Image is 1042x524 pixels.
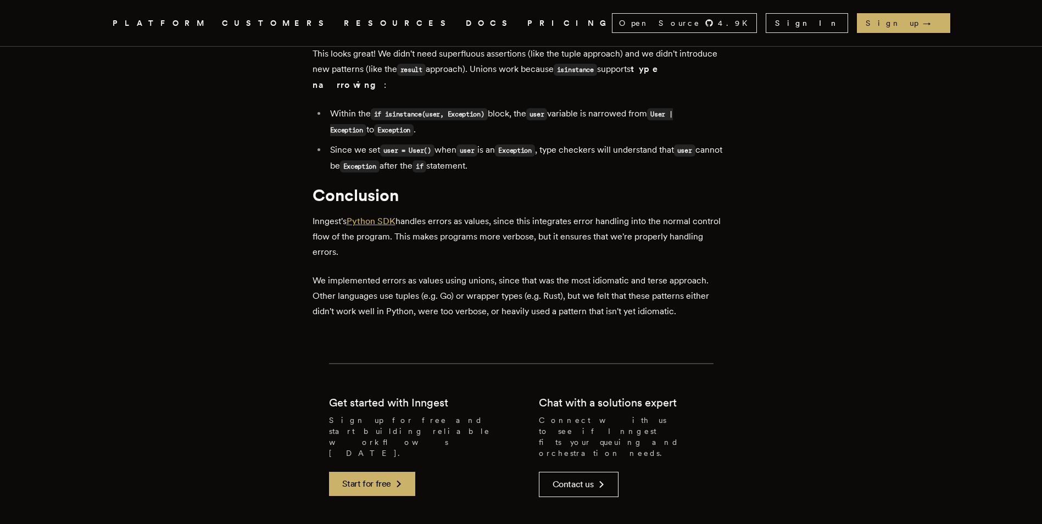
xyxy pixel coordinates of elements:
[466,16,514,30] a: DOCS
[923,18,941,29] span: →
[554,64,597,76] code: isinstance
[313,46,730,93] p: This looks great! We didn't need superfluous assertions (like the tuple approach) and we didn't i...
[539,472,618,497] a: Contact us
[674,144,695,157] code: user
[539,395,677,410] h2: Chat with a solutions expert
[113,16,209,30] button: PLATFORM
[313,273,730,319] p: We implemented errors as values using unions, since that was the most idiomatic and terse approac...
[413,160,426,172] code: if
[329,395,448,410] h2: Get started with Inngest
[327,142,730,174] li: Since we set when is an , type checkers will understand that cannot be after the statement.
[539,415,714,459] p: Connect with us to see if Inngest fits your queuing and orchestration needs.
[718,18,754,29] span: 4.9 K
[222,16,331,30] a: CUSTOMERS
[380,144,434,157] code: user = User()
[456,144,478,157] code: user
[327,106,730,138] li: Within the block, the variable is narrowed from to .
[374,124,414,136] code: Exception
[766,13,848,33] a: Sign In
[619,18,700,29] span: Open Source
[329,472,415,496] a: Start for free
[344,16,453,30] button: RESOURCES
[371,108,488,120] code: if isinstance(user, Exception)
[527,16,612,30] a: PRICING
[495,144,534,157] code: Exception
[329,415,504,459] p: Sign up for free and start building reliable workflows [DATE].
[397,64,426,76] code: result
[313,185,730,205] h1: Conclusion
[347,216,395,226] a: Python SDK
[526,108,548,120] code: user
[340,160,380,172] code: Exception
[857,13,950,33] a: Sign up
[313,214,730,260] p: Inngest's handles errors as values, since this integrates error handling into the normal control ...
